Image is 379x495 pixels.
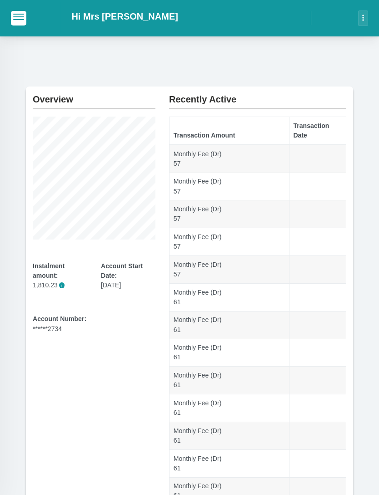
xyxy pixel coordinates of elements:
[59,282,65,288] span: i
[170,422,289,449] td: Monthly Fee (Dr) 61
[33,87,155,105] h2: Overview
[170,228,289,256] td: Monthly Fee (Dr) 57
[170,449,289,477] td: Monthly Fee (Dr) 61
[170,173,289,200] td: Monthly Fee (Dr) 57
[71,11,178,22] h2: Hi Mrs [PERSON_NAME]
[170,117,289,145] th: Transaction Amount
[170,145,289,173] td: Monthly Fee (Dr) 57
[170,367,289,394] td: Monthly Fee (Dr) 61
[170,283,289,311] td: Monthly Fee (Dr) 61
[101,261,155,290] div: [DATE]
[170,256,289,284] td: Monthly Fee (Dr) 57
[170,200,289,228] td: Monthly Fee (Dr) 57
[101,262,143,279] b: Account Start Date:
[33,262,65,279] b: Instalment amount:
[289,117,346,145] th: Transaction Date
[169,87,346,105] h2: Recently Active
[33,315,86,322] b: Account Number:
[170,311,289,339] td: Monthly Fee (Dr) 61
[33,281,87,290] p: 1,810.23
[170,394,289,422] td: Monthly Fee (Dr) 61
[170,339,289,367] td: Monthly Fee (Dr) 61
